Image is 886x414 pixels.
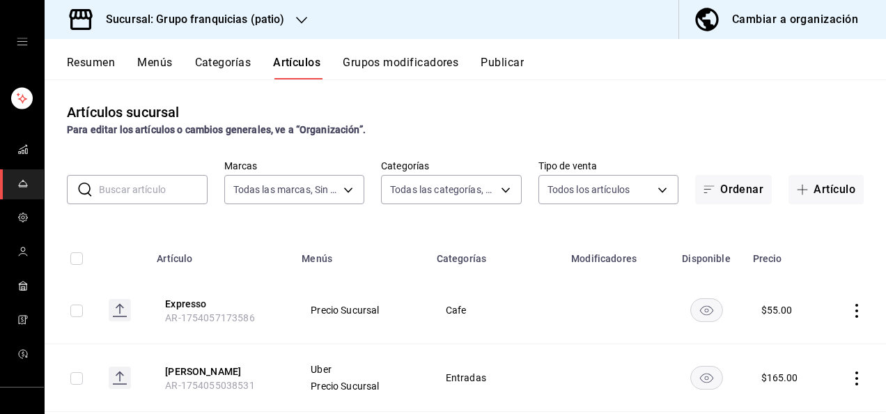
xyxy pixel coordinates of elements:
[67,124,366,135] strong: Para editar los artículos o cambios generales, ve a “Organización”.
[165,380,254,391] span: AR-1754055038531
[165,365,277,378] button: edit-product-location
[95,11,285,28] h3: Sucursal: Grupo franquicias (patio)
[732,10,858,29] div: Cambiar a organización
[195,56,251,79] button: Categorías
[690,366,723,390] button: availability-product
[67,56,886,79] div: navigation tabs
[165,297,277,311] button: edit-product-location
[165,312,254,323] span: AR-1754057173586
[761,371,798,385] div: $ 165.00
[99,176,208,204] input: Buscar artículo
[343,56,458,79] button: Grupos modificadores
[563,232,668,277] th: Modificadores
[311,305,410,315] span: Precio Sucursal
[148,232,293,277] th: Artículo
[293,232,428,277] th: Menús
[481,56,524,79] button: Publicar
[428,232,563,277] th: Categorías
[17,36,28,47] button: open drawer
[311,365,410,374] span: Uber
[446,305,545,315] span: Cafe
[446,373,545,383] span: Entradas
[390,183,496,197] span: Todas las categorías, Sin categoría
[668,232,744,277] th: Disponible
[850,304,864,318] button: actions
[137,56,172,79] button: Menús
[224,161,365,171] label: Marcas
[788,175,864,204] button: Artículo
[67,102,179,123] div: Artículos sucursal
[690,298,723,322] button: availability-product
[233,183,339,197] span: Todas las marcas, Sin marca
[538,161,679,171] label: Tipo de venta
[273,56,320,79] button: Artículos
[547,183,630,197] span: Todos los artículos
[761,303,793,317] div: $ 55.00
[311,381,410,391] span: Precio Sucursal
[850,371,864,385] button: actions
[381,161,522,171] label: Categorías
[745,232,825,277] th: Precio
[67,56,115,79] button: Resumen
[695,175,772,204] button: Ordenar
